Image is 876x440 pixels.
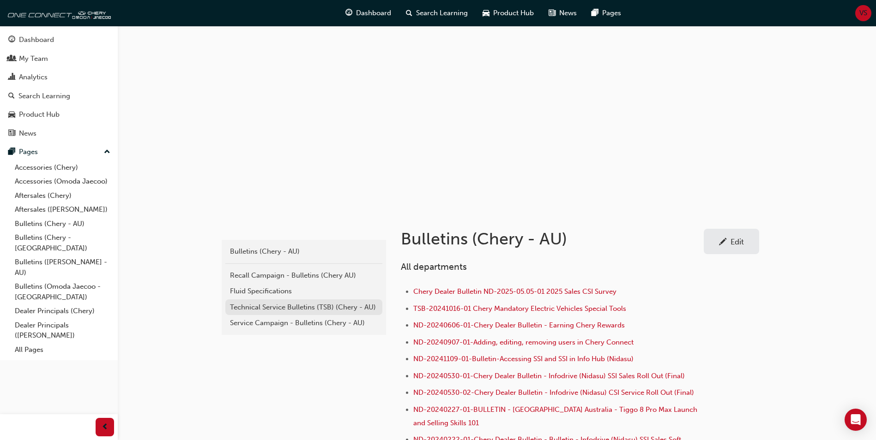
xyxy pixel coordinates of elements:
[549,7,556,19] span: news-icon
[413,338,634,346] a: ND-20240907-01-Adding, editing, removing users in Chery Connect
[413,304,626,313] a: TSB-20241016-01 Chery Mandatory Electric Vehicles Special Tools
[230,286,378,297] div: Fluid Specifications
[413,355,634,363] a: ND-20241109-01-Bulletin-Accessing SSI and SSI in Info Hub (Nidasu)
[406,7,412,19] span: search-icon
[11,255,114,279] a: Bulletins ([PERSON_NAME] - AU)
[401,229,704,249] h1: Bulletins (Chery - AU)
[4,88,114,105] a: Search Learning
[104,146,110,158] span: up-icon
[5,4,111,22] img: oneconnect
[413,405,699,427] a: ND-20240227-01-BULLETIN - [GEOGRAPHIC_DATA] Australia - Tiggo 8 Pro Max Launch and Selling Skills...
[11,202,114,217] a: Aftersales ([PERSON_NAME])
[338,4,399,23] a: guage-iconDashboard
[8,92,15,101] span: search-icon
[859,8,867,18] span: VS
[592,7,598,19] span: pages-icon
[230,246,378,257] div: Bulletins (Chery - AU)
[541,4,584,23] a: news-iconNews
[102,422,109,433] span: prev-icon
[19,54,48,64] div: My Team
[4,30,114,143] button: DashboardMy TeamAnalyticsSearch LearningProduct HubNews
[602,8,621,18] span: Pages
[230,302,378,313] div: Technical Service Bulletins (TSB) (Chery - AU)
[4,143,114,161] button: Pages
[8,36,15,44] span: guage-icon
[225,268,382,284] a: Recall Campaign - Bulletins (Chery AU)
[225,283,382,299] a: Fluid Specifications
[11,161,114,175] a: Accessories (Chery)
[4,106,114,123] a: Product Hub
[11,279,114,304] a: Bulletins (Omoda Jaecoo - [GEOGRAPHIC_DATA])
[225,244,382,260] a: Bulletins (Chery - AU)
[8,111,15,119] span: car-icon
[4,125,114,142] a: News
[19,147,38,157] div: Pages
[18,91,70,101] div: Search Learning
[19,109,60,120] div: Product Hub
[413,388,694,397] a: ND-20240530-02-Chery Dealer Bulletin - Infodrive (Nidasu) CSI Service Roll Out (Final)
[11,217,114,231] a: Bulletins (Chery - AU)
[11,318,114,343] a: Dealer Principals ([PERSON_NAME])
[11,304,114,318] a: Dealer Principals (Chery)
[8,148,15,156] span: pages-icon
[483,7,489,19] span: car-icon
[356,8,391,18] span: Dashboard
[401,262,467,272] span: All departments
[345,7,352,19] span: guage-icon
[8,73,15,82] span: chart-icon
[230,270,378,281] div: Recall Campaign - Bulletins (Chery AU)
[413,321,625,329] a: ND-20240606-01-Chery Dealer Bulletin - Earning Chery Rewards
[559,8,577,18] span: News
[225,299,382,315] a: Technical Service Bulletins (TSB) (Chery - AU)
[8,130,15,138] span: news-icon
[719,238,727,247] span: pencil-icon
[731,237,744,246] div: Edit
[19,72,48,83] div: Analytics
[413,287,616,296] a: Chery Dealer Bulletin ND-2025-05.05-01 2025 Sales CSI Survey
[11,189,114,203] a: Aftersales (Chery)
[584,4,628,23] a: pages-iconPages
[413,372,685,380] a: ND-20240530-01-Chery Dealer Bulletin - Infodrive (Nidasu) SSI Sales Roll Out (Final)
[230,318,378,328] div: Service Campaign - Bulletins (Chery - AU)
[225,315,382,331] a: Service Campaign - Bulletins (Chery - AU)
[399,4,475,23] a: search-iconSearch Learning
[19,35,54,45] div: Dashboard
[4,69,114,86] a: Analytics
[8,55,15,63] span: people-icon
[475,4,541,23] a: car-iconProduct Hub
[11,231,114,255] a: Bulletins (Chery - [GEOGRAPHIC_DATA])
[855,5,871,21] button: VS
[493,8,534,18] span: Product Hub
[704,229,759,254] a: Edit
[416,8,468,18] span: Search Learning
[19,128,36,139] div: News
[845,409,867,431] div: Open Intercom Messenger
[4,31,114,48] a: Dashboard
[11,174,114,189] a: Accessories (Omoda Jaecoo)
[4,50,114,67] a: My Team
[11,343,114,357] a: All Pages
